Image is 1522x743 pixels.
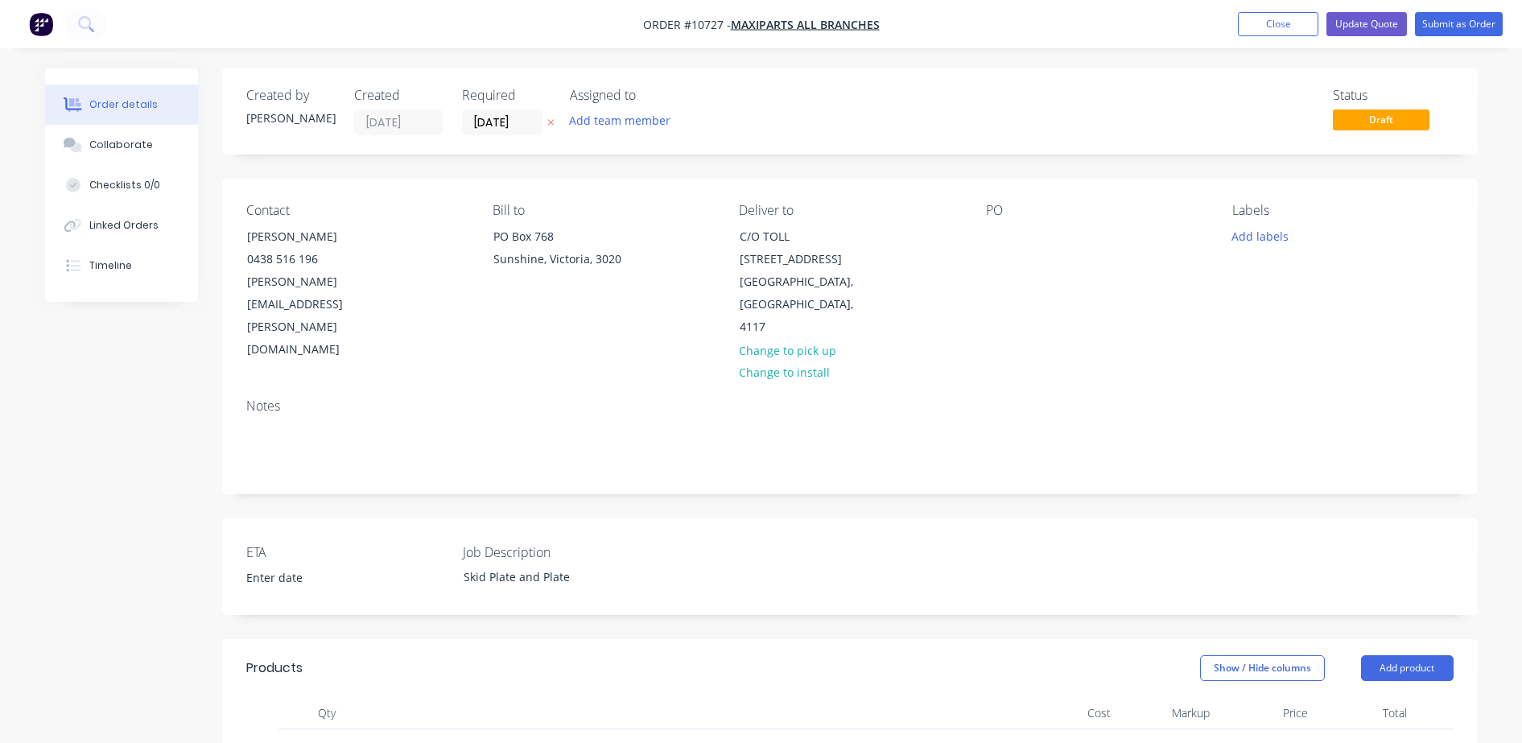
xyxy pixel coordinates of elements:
div: [PERSON_NAME][EMAIL_ADDRESS][PERSON_NAME][DOMAIN_NAME] [247,270,381,361]
div: Labels [1232,203,1453,218]
input: Enter date [235,566,435,590]
span: Order #10727 - [643,17,731,32]
div: Qty [278,697,375,729]
div: Linked Orders [89,218,159,233]
div: Markup [1117,697,1216,729]
div: [GEOGRAPHIC_DATA], [GEOGRAPHIC_DATA], 4117 [740,270,873,338]
div: 0438 516 196 [247,248,381,270]
button: Submit as Order [1415,12,1503,36]
div: [PERSON_NAME] [247,225,381,248]
div: Skid Plate and Plate [451,565,652,588]
div: Order details [89,97,158,112]
div: PO Box 768Sunshine, Victoria, 3020 [480,225,641,276]
div: Sunshine, Victoria, 3020 [493,248,627,270]
div: PO Box 768 [493,225,627,248]
div: Total [1314,697,1413,729]
div: Assigned to [570,88,731,103]
button: Add product [1361,655,1454,681]
div: PO [986,203,1206,218]
div: Created by [246,88,335,103]
button: Change to pick up [730,339,844,361]
button: Add team member [560,109,679,131]
button: Add labels [1223,225,1297,246]
button: Close [1238,12,1318,36]
button: Show / Hide columns [1200,655,1325,681]
div: Collaborate [89,138,153,152]
div: Price [1216,697,1315,729]
img: Factory [29,12,53,36]
button: Change to install [730,361,838,383]
div: [PERSON_NAME] [246,109,335,126]
div: Deliver to [739,203,959,218]
div: Bill to [493,203,713,218]
button: Timeline [45,246,198,286]
div: Status [1333,88,1454,103]
button: Update Quote [1326,12,1407,36]
button: Linked Orders [45,205,198,246]
div: C/O TOLL [STREET_ADDRESS][GEOGRAPHIC_DATA], [GEOGRAPHIC_DATA], 4117 [726,225,887,339]
a: Maxiparts All BRANCHES [731,17,880,32]
div: Notes [246,398,1454,414]
div: Created [354,88,443,103]
button: Checklists 0/0 [45,165,198,205]
label: Job Description [463,543,664,562]
button: Collaborate [45,125,198,165]
label: ETA [246,543,448,562]
button: Order details [45,85,198,125]
div: Products [246,658,303,678]
button: Add team member [570,109,679,131]
div: Checklists 0/0 [89,178,160,192]
div: Contact [246,203,467,218]
div: Cost [1019,697,1118,729]
span: Draft [1333,109,1429,130]
div: Timeline [89,258,132,273]
div: [PERSON_NAME]0438 516 196[PERSON_NAME][EMAIL_ADDRESS][PERSON_NAME][DOMAIN_NAME] [233,225,394,361]
div: Required [462,88,551,103]
div: C/O TOLL [STREET_ADDRESS] [740,225,873,270]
